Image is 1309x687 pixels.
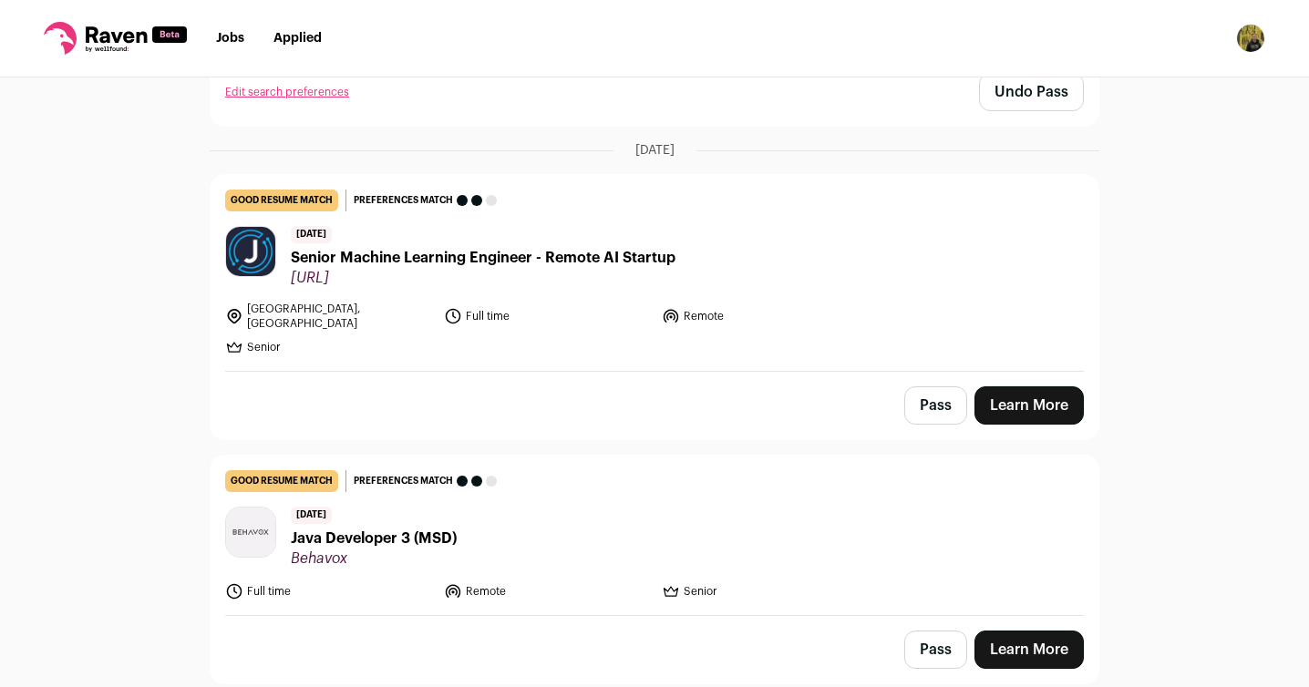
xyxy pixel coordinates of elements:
[225,190,338,211] div: good resume match
[979,73,1084,111] button: Undo Pass
[211,456,1098,615] a: good resume match Preferences match [DATE] Java Developer 3 (MSD) Behavox Full time Remote Senior
[211,175,1098,371] a: good resume match Preferences match [DATE] Senior Machine Learning Engineer - Remote AI Startup [...
[904,386,967,425] button: Pass
[291,507,332,524] span: [DATE]
[444,582,652,600] li: Remote
[226,227,275,276] img: 27f9fed0b69043d931958db93ff1ca675052ab0d7359e88264152dd8ee248f69.png
[1236,24,1265,53] button: Open dropdown
[273,32,322,45] a: Applied
[225,85,349,99] a: Edit search preferences
[662,302,870,331] li: Remote
[662,582,870,600] li: Senior
[354,191,453,210] span: Preferences match
[291,528,457,549] span: Java Developer 3 (MSD)
[1236,24,1265,53] img: 19403420-medium_jpg
[974,631,1084,669] a: Learn More
[291,269,675,287] span: [URL]
[225,470,338,492] div: good resume match
[291,226,332,243] span: [DATE]
[354,472,453,490] span: Preferences match
[225,302,433,331] li: [GEOGRAPHIC_DATA], [GEOGRAPHIC_DATA]
[226,508,275,557] img: f0ba05fedfad8bebfa216ce88a2c5d17026bc30f8dc2a4b0913f684a2ac41222.jpg
[291,247,675,269] span: Senior Machine Learning Engineer - Remote AI Startup
[291,549,457,568] span: Behavox
[225,582,433,600] li: Full time
[444,302,652,331] li: Full time
[635,141,675,159] span: [DATE]
[225,338,433,356] li: Senior
[216,32,244,45] a: Jobs
[974,386,1084,425] a: Learn More
[904,631,967,669] button: Pass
